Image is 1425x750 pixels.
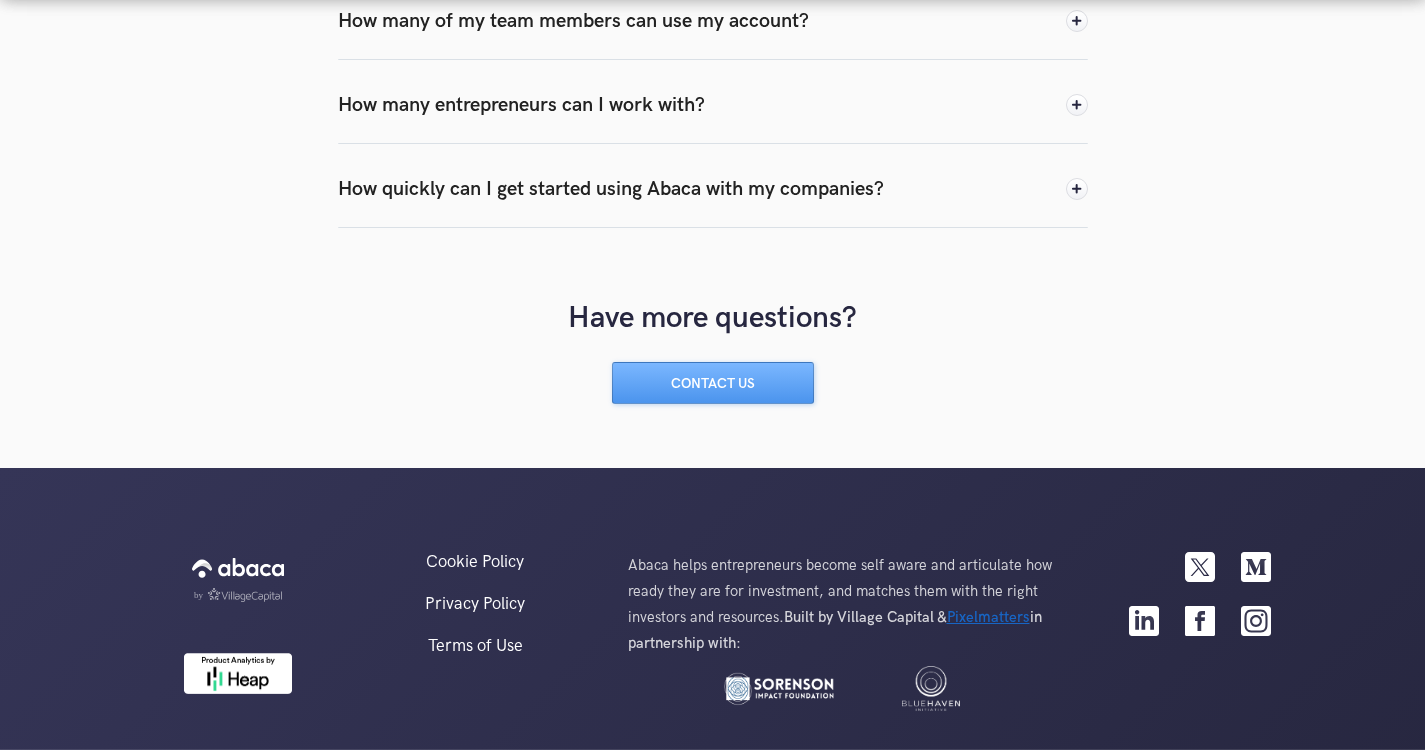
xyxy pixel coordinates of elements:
div: How quickly can I get started using Abaca with my companies? [338,150,1088,228]
p: Abaca helps entrepreneurs become self aware and articulate how ready they are for investment, and... [628,552,1083,656]
img: Expand icon to open the FAQ's responses [1066,94,1088,116]
a: Cookie Policy [343,552,608,572]
div: How many entrepreneurs can I work with? [338,66,1088,144]
a: Terms of Use [343,636,608,656]
div: How many entrepreneurs can I work with? [338,90,705,120]
img: VilCap Logo [194,588,282,602]
img: Medium [1241,552,1271,582]
div: How quickly can I get started using Abaca with my companies? [338,174,884,204]
strong: Built by Village Capital & [784,608,947,626]
img: Twitter logo [1185,552,1215,582]
a: Privacy Policy [343,594,608,614]
a: Pixelmatters [947,608,1030,626]
div: How many of my team members can use my account? [338,6,809,36]
img: Heap | Mobile and Web Analytics [184,653,292,694]
img: LinkedIn [1129,606,1159,636]
img: Abaca logo [192,552,284,584]
img: Sorenson Impact Foundation logo [723,666,835,711]
img: Blue Haven logo [875,666,987,711]
img: Instagram [1241,606,1271,636]
img: Expand icon to open the FAQ's responses [1066,10,1088,32]
h4: Have more questions? [568,298,857,338]
img: Expand icon to open the FAQ's responses [1066,178,1088,200]
a: Contact Us [612,362,814,404]
img: Facebook [1185,606,1215,636]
